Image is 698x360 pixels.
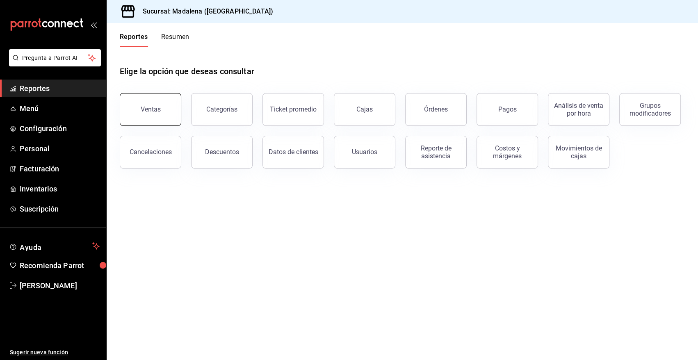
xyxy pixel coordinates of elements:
[356,105,373,114] div: Cajas
[9,49,101,66] button: Pregunta a Parrot AI
[482,144,533,160] div: Costos y márgenes
[20,83,100,94] span: Reportes
[477,93,538,126] button: Pagos
[6,59,101,68] a: Pregunta a Parrot AI
[20,183,100,194] span: Inventarios
[548,136,609,169] button: Movimientos de cajas
[20,203,100,214] span: Suscripción
[120,136,181,169] button: Cancelaciones
[10,348,100,357] span: Sugerir nueva función
[619,93,681,126] button: Grupos modificadores
[411,144,461,160] div: Reporte de asistencia
[141,105,161,113] div: Ventas
[20,260,100,271] span: Recomienda Parrot
[130,148,172,156] div: Cancelaciones
[20,280,100,291] span: [PERSON_NAME]
[120,65,254,77] h1: Elige la opción que deseas consultar
[548,93,609,126] button: Análisis de venta por hora
[553,144,604,160] div: Movimientos de cajas
[405,93,467,126] button: Órdenes
[498,105,517,113] div: Pagos
[262,136,324,169] button: Datos de clientes
[625,102,675,117] div: Grupos modificadores
[206,105,237,113] div: Categorías
[334,136,395,169] button: Usuarios
[90,21,97,28] button: open_drawer_menu
[269,148,318,156] div: Datos de clientes
[405,136,467,169] button: Reporte de asistencia
[270,105,317,113] div: Ticket promedio
[352,148,377,156] div: Usuarios
[262,93,324,126] button: Ticket promedio
[161,33,189,47] button: Resumen
[120,33,148,47] button: Reportes
[20,163,100,174] span: Facturación
[20,103,100,114] span: Menú
[191,93,253,126] button: Categorías
[191,136,253,169] button: Descuentos
[205,148,239,156] div: Descuentos
[120,33,189,47] div: navigation tabs
[120,93,181,126] button: Ventas
[334,93,395,126] a: Cajas
[553,102,604,117] div: Análisis de venta por hora
[22,54,88,62] span: Pregunta a Parrot AI
[477,136,538,169] button: Costos y márgenes
[20,123,100,134] span: Configuración
[20,241,89,251] span: Ayuda
[20,143,100,154] span: Personal
[424,105,448,113] div: Órdenes
[136,7,273,16] h3: Sucursal: Madalena ([GEOGRAPHIC_DATA])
